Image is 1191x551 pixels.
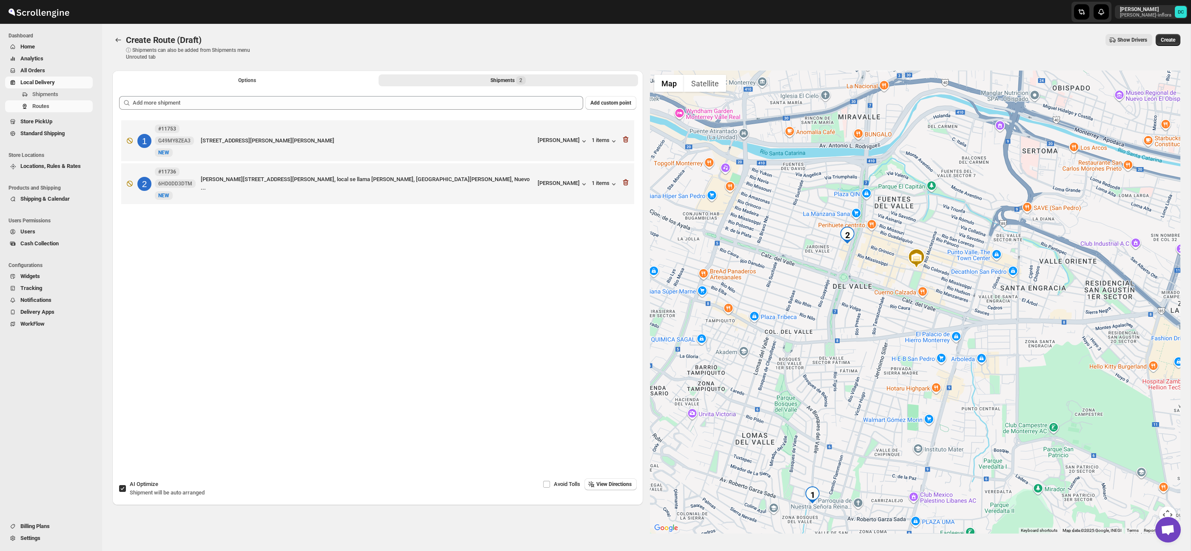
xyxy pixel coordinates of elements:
span: Products and Shipping [9,185,96,191]
span: Settings [20,535,40,541]
button: User menu [1115,5,1188,19]
span: Locations, Rules & Rates [20,163,81,169]
button: Routes [112,34,124,46]
span: Avoid Tolls [554,481,580,487]
div: Shipments [490,76,526,85]
button: Cash Collection [5,238,93,250]
span: Billing Plans [20,523,50,529]
span: Options [238,77,256,84]
button: All Route Options [117,74,377,86]
span: Delivery Apps [20,309,54,315]
span: Local Delivery [20,79,55,85]
button: Add custom point [585,96,636,110]
button: View Directions [584,478,637,490]
span: Standard Shipping [20,130,65,136]
button: Create [1156,34,1180,46]
span: AI Optimize [130,481,158,487]
span: Show Drivers [1117,37,1147,43]
div: 1 [137,134,151,148]
span: 6HD0DD3DTM [158,180,192,187]
button: Widgets [5,270,93,282]
span: Shipments [32,91,58,97]
button: Show street map [654,75,684,92]
p: [PERSON_NAME]-inflora [1120,13,1171,18]
a: Open this area in Google Maps (opens a new window) [652,523,680,534]
div: 2 [839,227,856,244]
span: Home [20,43,35,50]
button: All Orders [5,65,93,77]
button: Keyboard shortcuts [1021,528,1057,534]
a: Open chat [1155,517,1181,542]
button: Settings [5,532,93,544]
button: Notifications [5,294,93,306]
button: 1 items [592,137,618,145]
span: Create [1161,37,1175,43]
span: Notifications [20,297,51,303]
button: Routes [5,100,93,112]
span: Users Permissions [9,217,96,224]
button: Analytics [5,53,93,65]
span: Create Route (Draft) [126,35,202,45]
button: Home [5,41,93,53]
img: ScrollEngine [7,1,71,23]
input: Add more shipment [133,96,583,110]
span: WorkFlow [20,321,45,327]
a: Report a map error [1144,528,1178,533]
button: Tracking [5,282,93,294]
span: View Directions [596,481,632,488]
span: Users [20,228,35,235]
span: Routes [32,103,49,109]
p: [PERSON_NAME] [1120,6,1171,13]
button: Map camera controls [1159,506,1176,523]
span: Add custom point [590,99,631,106]
button: Locations, Rules & Rates [5,160,93,172]
button: WorkFlow [5,318,93,330]
span: Store Locations [9,152,96,159]
span: Analytics [20,55,43,62]
a: Terms (opens in new tab) [1127,528,1139,533]
span: 2 [519,77,522,84]
b: #11736 [158,169,176,175]
div: [PERSON_NAME][STREET_ADDRESS][PERSON_NAME], local se llama [PERSON_NAME], [GEOGRAPHIC_DATA][PERSO... [201,175,534,192]
span: G49MY8ZEA3 [158,137,191,144]
span: Map data ©2025 Google, INEGI [1063,528,1122,533]
span: All Orders [20,67,45,74]
button: Show Drivers [1106,34,1152,46]
div: Selected Shipments [112,89,643,441]
span: Widgets [20,273,40,279]
p: ⓘ Shipments can also be added from Shipments menu Unrouted tab [126,47,260,60]
button: Delivery Apps [5,306,93,318]
button: Billing Plans [5,520,93,532]
button: Shipments [5,88,93,100]
button: [PERSON_NAME] [538,137,588,145]
span: Tracking [20,285,42,291]
button: [PERSON_NAME] [538,180,588,188]
span: NEW [158,193,169,199]
button: Users [5,226,93,238]
button: Shipping & Calendar [5,193,93,205]
b: #11753 [158,126,176,132]
span: Store PickUp [20,118,52,125]
span: Dashboard [9,32,96,39]
span: Cash Collection [20,240,59,247]
div: 2 [137,177,151,191]
img: Google [652,523,680,534]
span: DAVID CORONADO [1175,6,1187,18]
div: 1 [804,486,821,503]
button: Show satellite imagery [684,75,726,92]
span: NEW [158,150,169,156]
text: DC [1178,9,1184,15]
button: 1 items [592,180,618,188]
span: Shipping & Calendar [20,196,70,202]
button: Selected Shipments [379,74,638,86]
span: Configurations [9,262,96,269]
span: Shipment will be auto arranged [130,489,205,496]
div: [STREET_ADDRESS][PERSON_NAME][PERSON_NAME] [201,136,534,145]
